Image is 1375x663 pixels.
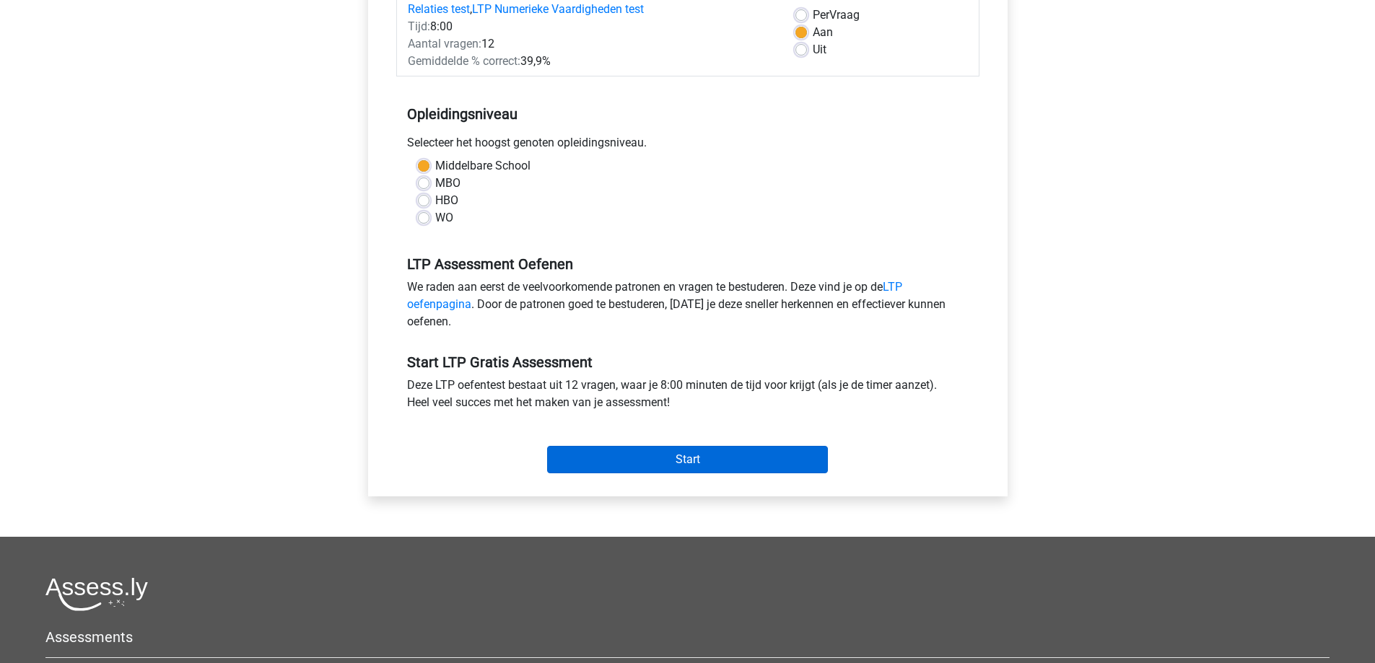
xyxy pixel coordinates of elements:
a: LTP Numerieke Vaardigheden test [472,2,644,16]
label: Middelbare School [435,157,531,175]
span: Aantal vragen: [408,37,481,51]
h5: Start LTP Gratis Assessment [407,354,969,371]
div: 8:00 [397,18,785,35]
label: WO [435,209,453,227]
div: Deze LTP oefentest bestaat uit 12 vragen, waar je 8:00 minuten de tijd voor krijgt (als je de tim... [396,377,979,417]
span: Per [813,8,829,22]
span: Gemiddelde % correct: [408,54,520,68]
label: MBO [435,175,460,192]
div: We raden aan eerst de veelvoorkomende patronen en vragen te bestuderen. Deze vind je op de . Door... [396,278,979,336]
span: Tijd: [408,19,430,33]
div: 39,9% [397,53,785,70]
img: Assessly logo [45,577,148,611]
h5: Opleidingsniveau [407,100,969,128]
div: 12 [397,35,785,53]
label: HBO [435,192,458,209]
label: Uit [813,41,826,58]
h5: Assessments [45,628,1330,646]
label: Vraag [813,6,860,24]
div: Selecteer het hoogst genoten opleidingsniveau. [396,134,979,157]
input: Start [547,446,828,473]
label: Aan [813,24,833,41]
h5: LTP Assessment Oefenen [407,255,969,273]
